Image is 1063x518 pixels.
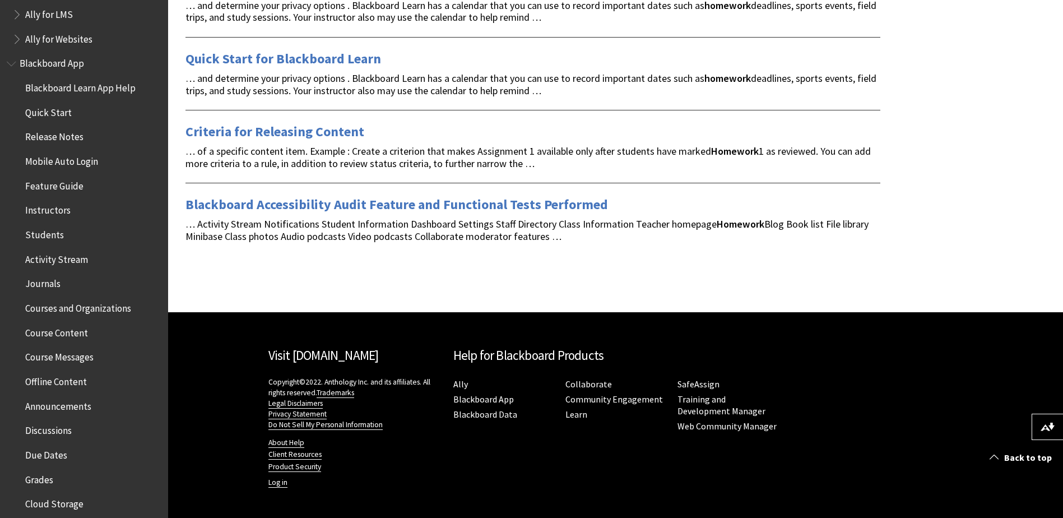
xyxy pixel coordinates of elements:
span: Feature Guide [25,177,83,192]
a: About Help [268,438,304,448]
a: Do Not Sell My Personal Information [268,420,383,430]
a: Legal Disclaimers [268,399,323,409]
a: Privacy Statement [268,409,327,419]
a: Blackboard Accessibility Audit Feature and Functional Tests Performed [185,196,608,214]
p: Copyright©2022. Anthology Inc. and its affiliates. All rights reserved. [268,377,442,430]
a: Ally [453,378,468,390]
span: Course Messages [25,348,94,363]
strong: Homework [711,145,759,158]
a: Criteria for Releasing Content [185,123,364,141]
span: Due Dates [25,446,67,461]
a: Blackboard App [453,394,514,405]
span: Grades [25,470,53,485]
span: Courses and Organizations [25,299,131,314]
span: Blackboard App [20,54,84,70]
a: Learn [565,409,587,420]
span: Discussions [25,421,72,436]
span: … and determine your privacy options . Blackboard Learn has a calendar that you can use to record... [185,72,876,97]
span: Quick Start [25,103,72,118]
strong: homework [704,72,751,85]
a: Back to top [981,447,1063,468]
span: Ally for LMS [25,5,73,20]
a: Client Resources [268,450,322,460]
a: Web Community Manager [677,420,777,432]
span: Release Notes [25,128,83,143]
strong: Homework [717,218,764,230]
span: … Activity Stream Notifications Student Information Dashboard Settings Staff Directory Class Info... [185,218,869,243]
a: Product Security [268,462,321,472]
span: … of a specific content item. Example : Create a criterion that makes Assignment 1 available only... [185,145,871,170]
span: Students [25,225,64,240]
span: Course Content [25,323,88,339]
span: Blackboard Learn App Help [25,78,136,94]
a: SafeAssign [677,378,720,390]
a: Collaborate [565,378,612,390]
a: Quick Start for Blackboard Learn [185,50,381,68]
a: Community Engagement [565,394,663,405]
span: Activity Stream [25,250,88,265]
a: Training and Development Manager [677,394,765,417]
span: Cloud Storage [25,494,83,510]
h2: Help for Blackboard Products [453,346,778,366]
a: Blackboard Data [453,409,517,420]
span: Offline Content [25,372,87,387]
a: Trademarks [317,388,354,398]
span: Journals [25,275,61,290]
span: Announcements [25,397,91,412]
span: Mobile Auto Login [25,152,98,167]
span: Ally for Websites [25,30,92,45]
span: Instructors [25,201,71,216]
a: Visit [DOMAIN_NAME] [268,347,379,363]
a: Log in [268,478,287,488]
